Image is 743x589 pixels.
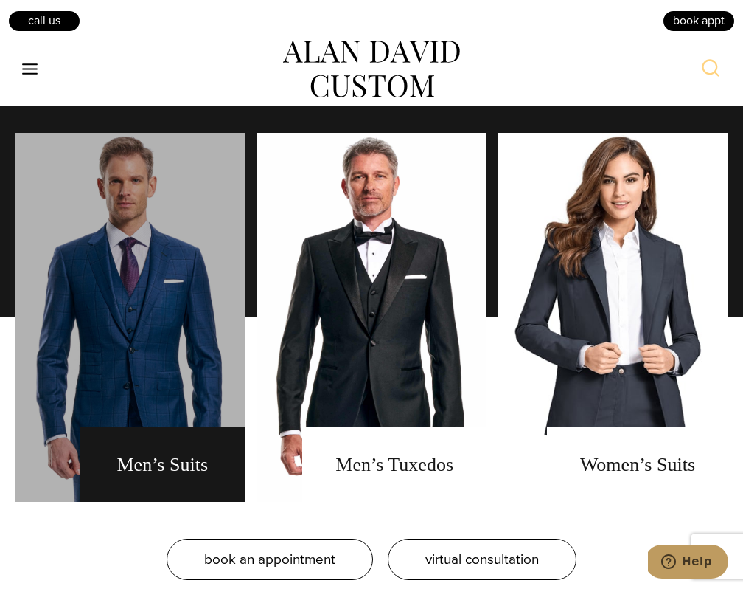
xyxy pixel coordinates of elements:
a: book appt [662,10,736,32]
span: book an appointment [204,548,335,570]
button: View Search Form [693,52,728,87]
a: men's tuxedos [257,133,486,502]
a: men's suits [15,133,245,502]
img: alan david custom [283,41,460,98]
a: book an appointment [167,539,373,580]
iframe: Opens a widget where you can chat to one of our agents [648,545,728,582]
button: Open menu [15,56,46,83]
a: virtual consultation [388,539,576,580]
a: Women's Suits [498,133,728,502]
a: Call Us [7,10,81,32]
span: virtual consultation [425,548,539,570]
